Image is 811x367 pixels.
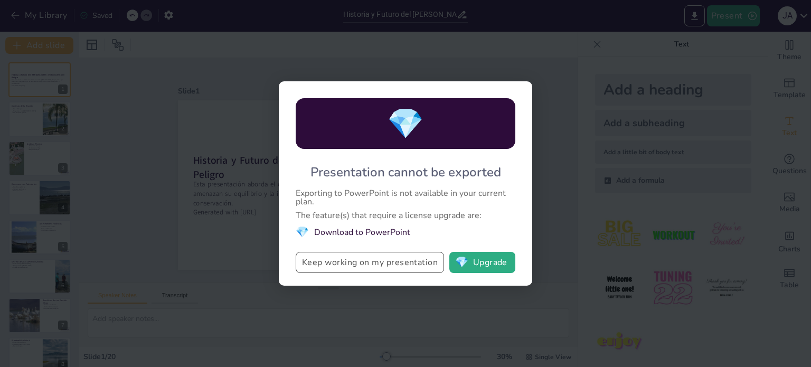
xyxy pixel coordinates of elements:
[296,225,515,239] li: Download to PowerPoint
[296,189,515,206] div: Exporting to PowerPoint is not available in your current plan.
[296,252,444,273] button: Keep working on my presentation
[310,164,501,181] div: Presentation cannot be exported
[296,211,515,220] div: The feature(s) that require a license upgrade are:
[296,225,309,239] span: diamond
[455,257,468,268] span: diamond
[387,103,424,144] span: diamond
[449,252,515,273] button: diamondUpgrade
